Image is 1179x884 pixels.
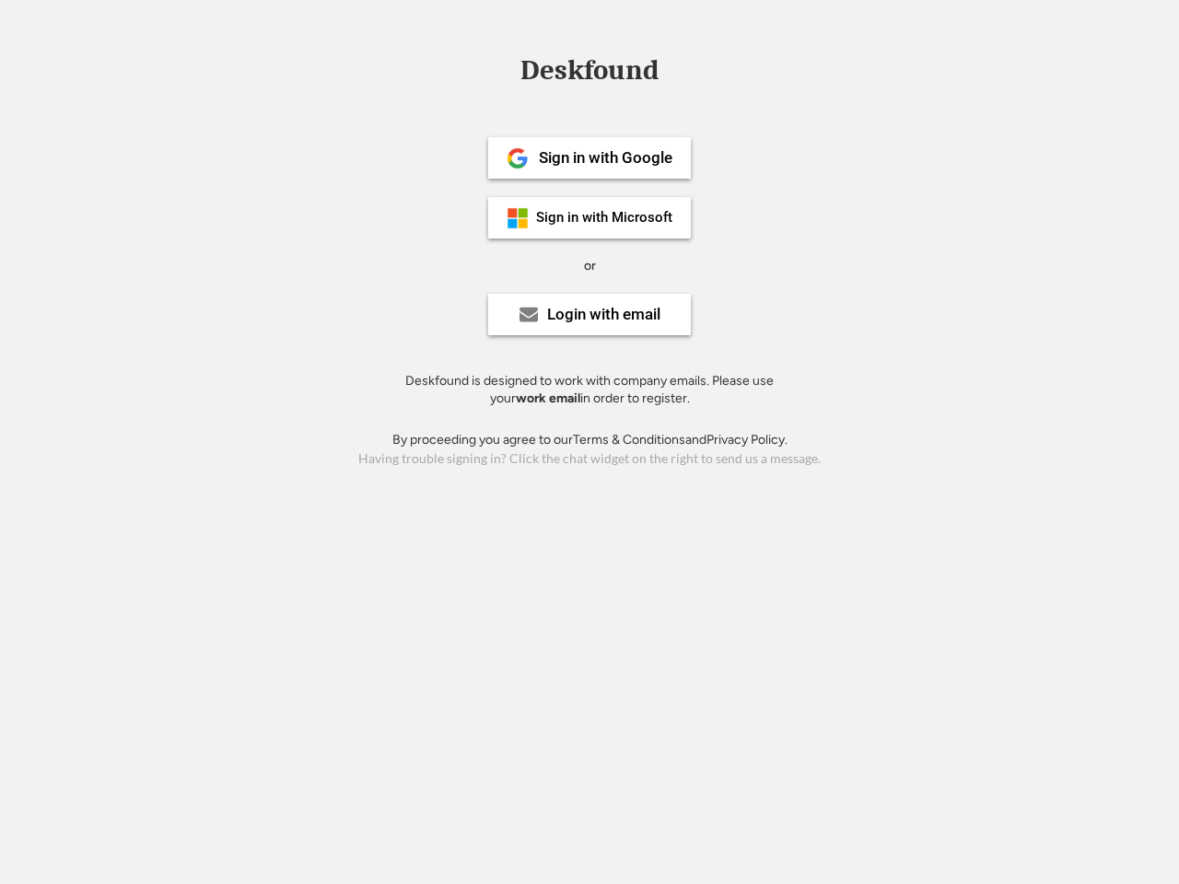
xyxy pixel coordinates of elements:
div: Deskfound [511,56,668,85]
div: Deskfound is designed to work with company emails. Please use your in order to register. [382,372,797,408]
a: Terms & Conditions [573,432,685,448]
a: Privacy Policy. [706,432,788,448]
div: Sign in with Microsoft [536,211,672,225]
img: 1024px-Google__G__Logo.svg.png [507,147,529,169]
img: ms-symbollockup_mssymbol_19.png [507,207,529,229]
strong: work email [516,390,580,406]
div: By proceeding you agree to our and [392,431,788,449]
div: Sign in with Google [539,150,672,166]
div: Login with email [547,307,660,322]
div: or [584,257,596,275]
